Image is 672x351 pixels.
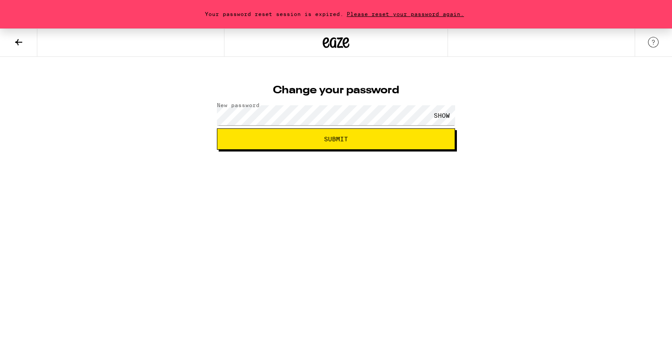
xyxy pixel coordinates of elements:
[217,128,455,150] button: Submit
[428,105,455,125] div: SHOW
[5,6,64,13] span: Hi. Need any help?
[217,102,260,108] label: New password
[217,85,455,96] h1: Change your password
[324,136,348,142] span: Submit
[344,11,467,17] span: Please reset your password again.
[205,11,344,17] span: Your password reset session is expired.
